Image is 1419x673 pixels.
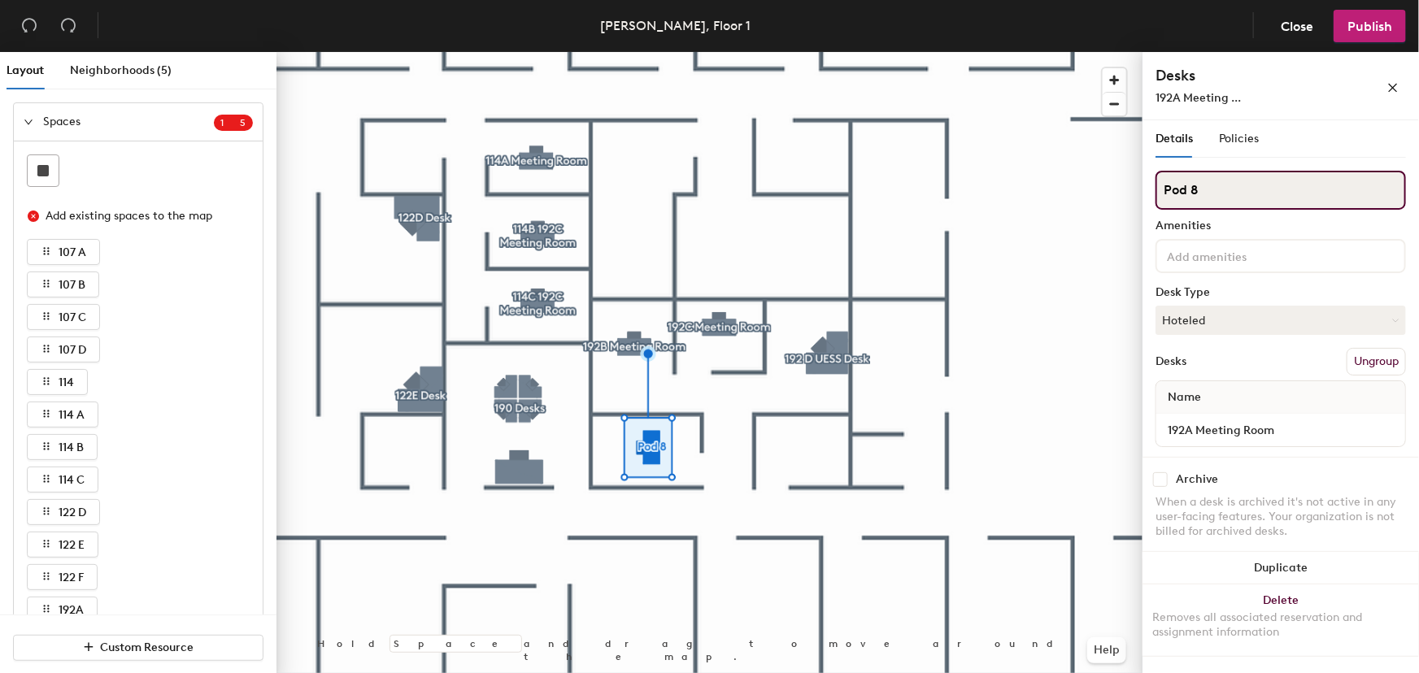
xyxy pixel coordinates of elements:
[1156,132,1193,145] span: Details
[59,408,85,422] span: 114 A
[59,245,86,259] span: 107 A
[601,15,751,36] div: [PERSON_NAME], Floor 1
[59,506,86,519] span: 122 D
[28,211,39,222] span: close-circle
[59,473,85,487] span: 114 C
[21,17,37,33] span: undo
[13,10,46,42] button: Undo (⌘ + Z)
[59,376,74,389] span: 114
[27,564,98,590] button: 122 F
[27,597,98,623] button: 192A
[101,640,194,654] span: Custom Resource
[1267,10,1327,42] button: Close
[214,115,253,131] sup: 15
[1160,383,1209,412] span: Name
[1156,91,1241,105] span: 192A Meeting ...
[27,532,98,558] button: 122 E
[59,571,84,584] span: 122 F
[27,499,100,525] button: 122 D
[1152,610,1409,640] div: Removes all associated reservation and assignment information
[27,369,88,395] button: 114
[1156,65,1334,86] h4: Desks
[13,635,263,661] button: Custom Resource
[1281,19,1313,34] span: Close
[46,207,239,225] div: Add existing spaces to the map
[59,343,86,357] span: 107 D
[240,117,246,128] span: 5
[1164,245,1310,265] input: Add amenities
[1347,19,1392,34] span: Publish
[24,117,33,127] span: expanded
[59,310,86,324] span: 107 C
[52,10,85,42] button: Redo (⌘ + ⇧ + Z)
[59,538,85,552] span: 122 E
[59,441,84,454] span: 114 B
[1334,10,1406,42] button: Publish
[1219,132,1259,145] span: Policies
[1156,219,1406,232] div: Amenities
[1156,286,1406,299] div: Desk Type
[27,304,100,330] button: 107 C
[59,603,84,617] span: 192A
[59,278,85,292] span: 107 B
[43,103,214,141] span: Spaces
[1160,419,1402,441] input: Unnamed desk
[1176,473,1218,486] div: Archive
[1156,495,1406,539] div: When a desk is archived it's not active in any user-facing features. Your organization is not bil...
[220,117,240,128] span: 1
[1143,584,1419,656] button: DeleteRemoves all associated reservation and assignment information
[7,63,44,77] span: Layout
[70,63,172,77] span: Neighborhoods (5)
[27,402,98,428] button: 114 A
[27,271,99,297] button: 107 B
[1156,306,1406,335] button: Hoteled
[27,467,98,493] button: 114 C
[27,336,100,363] button: 107 D
[1347,348,1406,376] button: Ungroup
[1087,637,1126,663] button: Help
[27,434,98,460] button: 114 B
[1387,82,1399,93] span: close
[27,239,100,265] button: 107 A
[1143,552,1419,584] button: Duplicate
[1156,355,1186,368] div: Desks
